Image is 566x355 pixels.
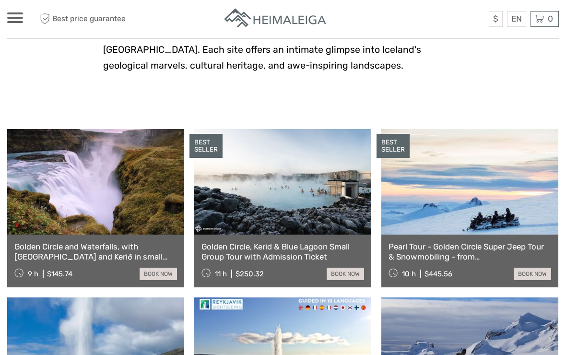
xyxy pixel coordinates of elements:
img: Apartments in Reykjavik [223,7,329,31]
a: book now [327,268,364,280]
div: EN [507,11,526,27]
span: $ [493,14,498,24]
div: $445.56 [424,270,452,278]
button: Open LiveChat chat widget [110,15,122,26]
div: BEST SELLER [189,134,223,158]
a: book now [140,268,177,280]
span: 9 h [28,270,38,278]
a: Golden Circle, Kerid & Blue Lagoon Small Group Tour with Admission Ticket [201,242,364,261]
div: BEST SELLER [377,134,410,158]
a: Pearl Tour - Golden Circle Super Jeep Tour & Snowmobiling - from [GEOGRAPHIC_DATA] [389,242,551,261]
span: 11 h [215,270,227,278]
span: Best price guarantee [37,11,145,27]
a: book now [514,268,551,280]
a: Golden Circle and Waterfalls, with [GEOGRAPHIC_DATA] and Kerið in small group [14,242,177,261]
span: 0 [546,14,554,24]
div: $250.32 [236,270,264,278]
span: 10 h [402,270,416,278]
p: We're away right now. Please check back later! [13,17,108,24]
div: $145.74 [47,270,72,278]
